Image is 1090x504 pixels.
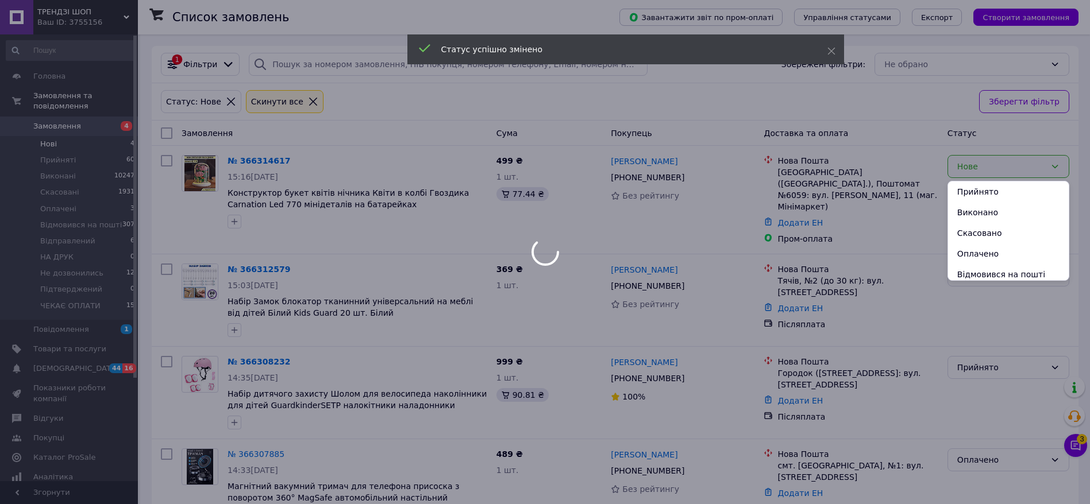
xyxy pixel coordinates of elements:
[948,181,1069,202] li: Прийнято
[948,264,1069,285] li: Відмовився на пошті
[948,223,1069,243] li: Скасовано
[441,44,799,55] div: Статус успішно змінено
[948,243,1069,264] li: Оплачено
[948,202,1069,223] li: Виконано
